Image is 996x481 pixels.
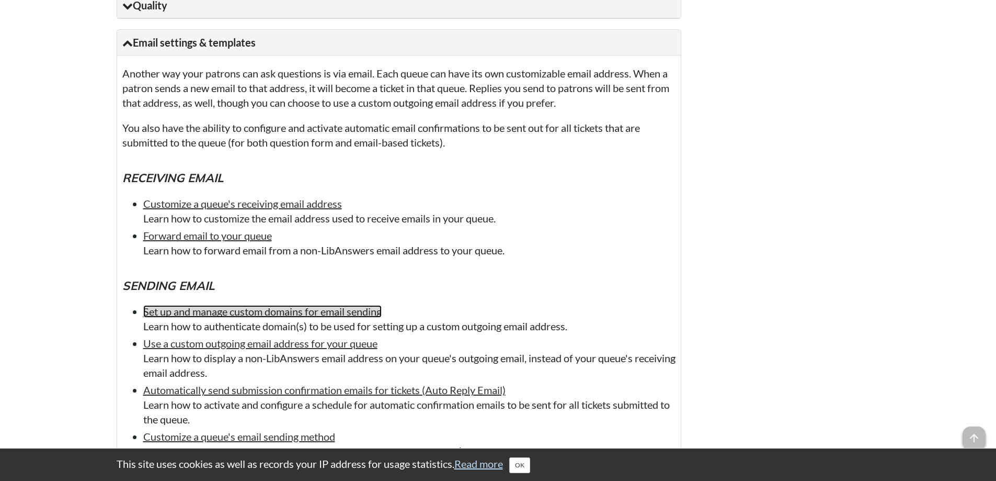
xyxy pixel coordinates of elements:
p: You also have the ability to configure and activate automatic email confirmations to be sent out ... [122,120,676,150]
a: Customize a queue's email sending method [143,430,335,443]
summary: Email settings & templates [117,30,681,55]
h5: Receiving email [122,170,676,186]
li: Learn how to activate and configure a schedule for automatic confirmation emails to be sent for a... [143,383,676,427]
li: Learn how to customize the email address used to receive emails in your queue. [143,196,676,226]
a: Use a custom outgoing email address for your queue [143,337,377,350]
li: Learn how to forward email from a non-LibAnswers email address to your queue. [143,228,676,258]
a: Automatically send submission confirmation emails for tickets (Auto Reply Email) [143,384,506,396]
span: arrow_upward [963,427,986,450]
a: Forward email to your queue [143,229,272,242]
h5: Sending email [122,277,676,294]
li: Learn how to display a non-LibAnswers email address on your queue's outgoing email, instead of yo... [143,336,676,380]
li: Learn how to authenticate domain(s) to be used for setting up a custom outgoing email address. [143,304,676,333]
a: Set up and manage custom domains for email sending [143,305,382,318]
a: arrow_upward [963,428,986,440]
a: Read more [454,457,503,470]
li: Learn how to send email using your institution's email sending method (using Exchange OAuth, Goog... [143,429,676,473]
button: Close [509,457,530,473]
a: Customize a queue's receiving email address [143,197,342,210]
p: Another way your patrons can ask questions is via email. Each queue can have its own customizable... [122,66,676,110]
div: This site uses cookies as well as records your IP address for usage statistics. [106,456,890,473]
